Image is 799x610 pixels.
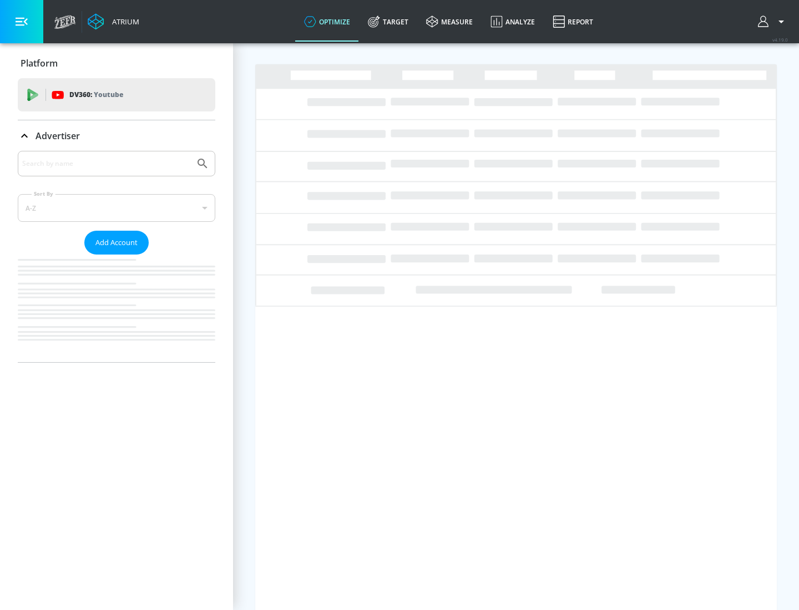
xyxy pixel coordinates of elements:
div: Platform [18,48,215,79]
a: optimize [295,2,359,42]
a: Target [359,2,417,42]
nav: list of Advertiser [18,255,215,362]
label: Sort By [32,190,55,197]
p: DV360: [69,89,123,101]
div: DV360: Youtube [18,78,215,111]
p: Platform [21,57,58,69]
div: A-Z [18,194,215,222]
div: Advertiser [18,151,215,362]
span: Add Account [95,236,138,249]
div: Atrium [108,17,139,27]
button: Add Account [84,231,149,255]
p: Advertiser [36,130,80,142]
a: Report [544,2,602,42]
input: Search by name [22,156,190,171]
div: Advertiser [18,120,215,151]
span: v 4.19.0 [772,37,788,43]
a: Analyze [482,2,544,42]
a: measure [417,2,482,42]
p: Youtube [94,89,123,100]
a: Atrium [88,13,139,30]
